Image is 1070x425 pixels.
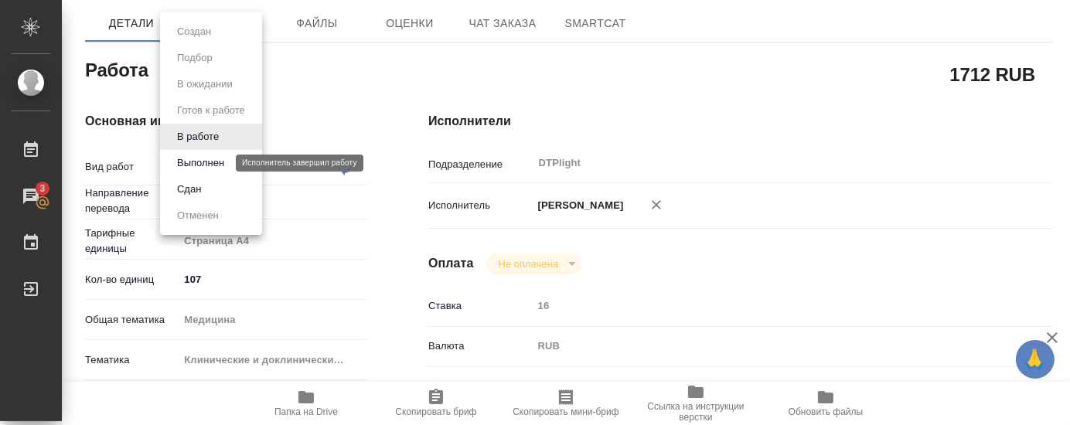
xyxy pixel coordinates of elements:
[172,207,223,224] button: Отменен
[172,76,237,93] button: В ожидании
[172,23,216,40] button: Создан
[172,155,229,172] button: Выполнен
[172,128,223,145] button: В работе
[172,102,250,119] button: Готов к работе
[172,49,217,66] button: Подбор
[172,181,206,198] button: Сдан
